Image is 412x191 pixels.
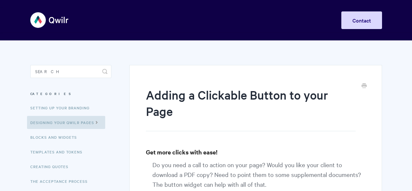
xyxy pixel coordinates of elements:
[30,145,87,158] a: Templates and Tokens
[30,160,73,173] a: Creating Quotes
[362,83,367,90] a: Print this Article
[30,88,111,100] h3: Categories
[146,87,355,131] h1: Adding a Clickable Button to your Page
[30,101,94,114] a: Setting up your Branding
[27,116,105,129] a: Designing Your Qwilr Pages
[30,131,82,144] a: Blocks and Widgets
[146,148,365,157] h3: Get more clicks with ease!
[30,175,92,188] a: The Acceptance Process
[30,65,111,78] input: Search
[341,11,382,29] a: Contact
[30,8,69,32] img: Qwilr Help Center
